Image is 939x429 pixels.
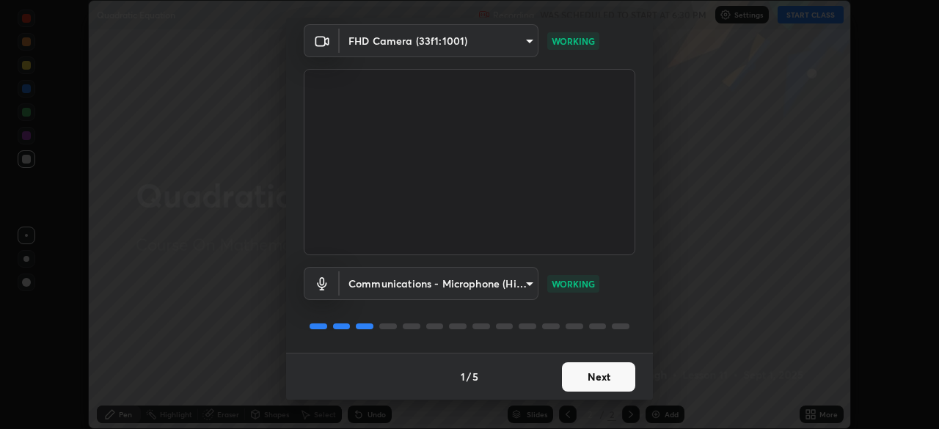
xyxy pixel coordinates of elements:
p: WORKING [552,277,595,290]
button: Next [562,362,635,392]
h4: 5 [472,369,478,384]
h4: 1 [461,369,465,384]
div: FHD Camera (33f1:1001) [340,24,538,57]
div: FHD Camera (33f1:1001) [340,267,538,300]
p: WORKING [552,34,595,48]
h4: / [467,369,471,384]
